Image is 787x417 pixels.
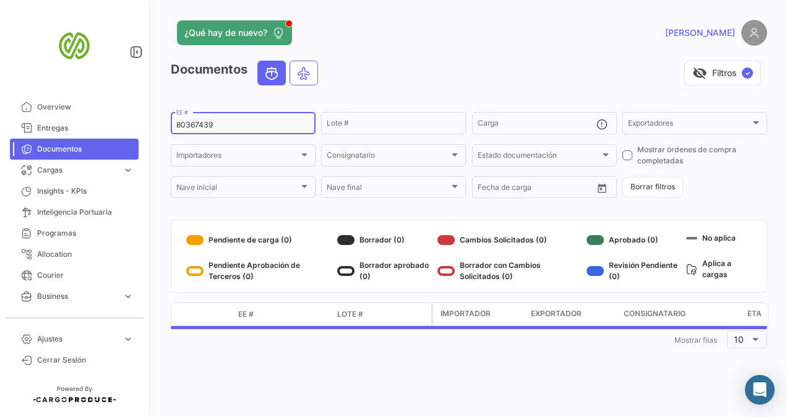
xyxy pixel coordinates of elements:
span: Consignatario [624,308,686,319]
span: Inteligencia Portuaria [37,207,134,218]
span: Mostrar órdenes de compra completadas [637,144,767,166]
span: 10 [734,334,744,345]
div: No aplica [686,230,752,246]
span: Estadísticas [37,312,118,323]
button: Ocean [258,61,285,85]
div: Borrador aprobado (0) [337,260,432,282]
img: san-miguel-logo.png [43,15,105,77]
span: Programas [37,228,134,239]
datatable-header-cell: Lote # [332,304,431,325]
div: Pendiente Aprobación de Terceros (0) [186,260,332,282]
span: visibility_off [692,66,707,80]
button: visibility_offFiltros✓ [684,61,761,85]
span: Importadores [176,153,299,161]
div: Abrir Intercom Messenger [745,375,775,405]
span: ¿Qué hay de nuevo? [184,27,267,39]
span: Cerrar Sesión [37,355,134,366]
span: EE # [238,309,254,320]
input: Desde [478,185,500,194]
button: ¿Qué hay de nuevo? [177,20,292,45]
div: Borrador (0) [337,230,432,250]
span: Allocation [37,249,134,260]
span: ✓ [742,67,753,79]
button: Borrar filtros [622,177,683,197]
span: expand_more [123,333,134,345]
span: Nave final [327,185,449,194]
span: Estado documentación [478,153,600,161]
span: Courier [37,270,134,281]
div: Cambios Solicitados (0) [437,230,582,250]
a: Entregas [10,118,139,139]
span: Documentos [37,144,134,155]
a: Allocation [10,244,139,265]
span: Cargas [37,165,118,176]
a: Insights - KPIs [10,181,139,202]
span: Exportador [531,308,582,319]
span: expand_more [123,312,134,323]
span: Lote # [337,309,363,320]
a: Overview [10,97,139,118]
span: [PERSON_NAME] [665,27,735,39]
datatable-header-cell: Modo de Transporte [196,309,233,319]
span: Overview [37,101,134,113]
span: Ajustes [37,333,118,345]
a: Programas [10,223,139,244]
button: Air [290,61,317,85]
span: Consignatario [327,153,449,161]
span: Exportadores [628,121,750,129]
span: Business [37,291,118,302]
div: Aprobado (0) [587,230,681,250]
span: Insights - KPIs [37,186,134,197]
datatable-header-cell: Exportador [526,303,619,325]
a: Courier [10,265,139,286]
div: Revisión Pendiente (0) [587,260,681,282]
div: Borrador con Cambios Solicitados (0) [437,260,582,282]
datatable-header-cell: Consignatario [619,303,742,325]
span: expand_more [123,291,134,302]
a: Documentos [10,139,139,160]
input: Hasta [509,185,564,194]
span: Mostrar filas [674,335,717,345]
div: Aplica a cargas [686,256,752,282]
span: Nave inicial [176,185,299,194]
a: Inteligencia Portuaria [10,202,139,223]
h3: Documentos [171,61,322,85]
datatable-header-cell: Importador [433,303,526,325]
datatable-header-cell: EE # [233,304,332,325]
span: Importador [441,308,491,319]
button: Open calendar [593,179,611,197]
div: Pendiente de carga (0) [186,230,332,250]
span: expand_more [123,165,134,176]
span: Entregas [37,123,134,134]
span: ETA [747,308,762,319]
img: placeholder-user.png [741,20,767,46]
